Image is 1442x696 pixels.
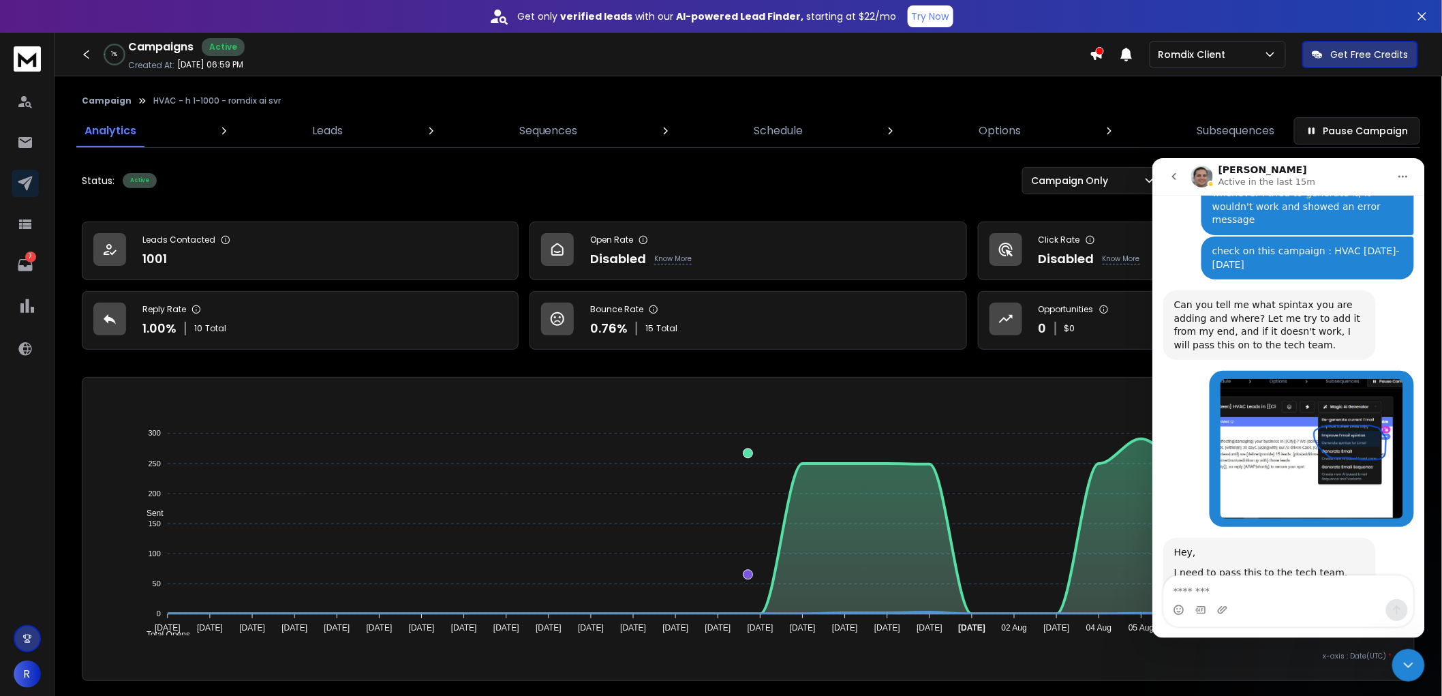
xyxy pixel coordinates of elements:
div: v 4.0.24 [38,22,67,33]
button: Emoji picker [21,447,32,457]
img: tab_domain_overview_orange.svg [37,79,48,90]
div: Active [202,38,245,56]
p: Leads Contacted [142,234,215,245]
p: Romdix Client [1159,48,1231,61]
p: Leads [312,123,343,139]
span: Total Opens [136,630,190,639]
p: Get Free Credits [1331,48,1409,61]
a: Click RateDisabledKnow More [978,222,1415,280]
tspan: 04 Aug [1086,623,1111,633]
tspan: [DATE] [536,623,562,633]
div: Active [123,173,157,188]
tspan: 50 [153,580,161,588]
tspan: [DATE] [621,623,647,633]
p: Analytics [85,123,136,139]
a: Leads [304,115,351,147]
div: Domain Overview [52,80,122,89]
a: Schedule [746,115,811,147]
p: Opportunities [1039,304,1094,315]
p: Disabled [1039,249,1094,269]
span: Total [656,323,677,334]
p: Status: [82,174,114,187]
p: 1001 [142,249,167,269]
a: Sequences [511,115,586,147]
tspan: 250 [149,459,161,468]
tspan: [DATE] [705,623,731,633]
p: Bounce Rate [590,304,643,315]
tspan: [DATE] [748,623,773,633]
p: Try Now [912,10,949,23]
p: 1.00 % [142,319,177,338]
p: [DATE] 06:59 PM [177,59,243,70]
a: Opportunities0$0 [978,291,1415,350]
p: 0 [1039,319,1047,338]
p: Disabled [590,249,646,269]
tspan: 100 [149,549,161,558]
tspan: [DATE] [832,623,858,633]
span: Total [205,323,226,334]
a: Bounce Rate0.76%15Total [530,291,966,350]
div: Domain: [URL] [35,35,97,46]
iframe: To enrich screen reader interactions, please activate Accessibility in Grammarly extension settings [1152,158,1425,638]
a: 7 [12,252,39,279]
strong: AI-powered Lead Finder, [677,10,804,23]
tspan: [DATE] [197,623,223,633]
tspan: [DATE] [917,623,943,633]
a: Open RateDisabledKnow More [530,222,966,280]
p: 1 % [112,50,118,59]
tspan: [DATE] [451,623,477,633]
div: Hey, [22,388,213,402]
button: Gif picker [43,447,54,457]
button: R [14,661,41,688]
p: 0.76 % [590,319,628,338]
p: Sequences [519,123,578,139]
div: I need to pass this to the tech team, please allow me some time to look into this and get back to... [22,408,213,449]
tspan: [DATE] [579,623,604,633]
span: 15 [645,323,654,334]
a: Subsequences [1189,115,1283,147]
p: Campaign Only [1031,174,1114,187]
tspan: [DATE] [959,623,986,633]
div: Raj says… [11,380,262,486]
p: Created At: [128,60,174,71]
tspan: [DATE] [367,623,393,633]
a: Reply Rate1.00%10Total [82,291,519,350]
tspan: 0 [157,610,161,618]
span: 10 [194,323,202,334]
p: Options [979,123,1022,139]
p: HVAC - h 1-1000 - romdix ai svr [153,95,281,106]
button: Upload attachment [65,447,76,457]
iframe: Intercom live chat [1392,649,1425,682]
span: Sent [136,509,164,518]
h1: Campaigns [128,39,194,55]
button: Pause Campaign [1294,117,1420,145]
p: Reply Rate [142,304,186,315]
textarea: Message… [12,418,261,441]
tspan: 05 Aug [1129,623,1154,633]
p: Subsequences [1197,123,1275,139]
tspan: [DATE] [155,623,181,633]
img: website_grey.svg [22,35,33,46]
tspan: [DATE] [282,623,308,633]
p: x-axis : Date(UTC) [104,651,1392,661]
p: $ 0 [1064,323,1075,334]
button: Campaign [82,95,132,106]
p: Know More [654,254,692,264]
